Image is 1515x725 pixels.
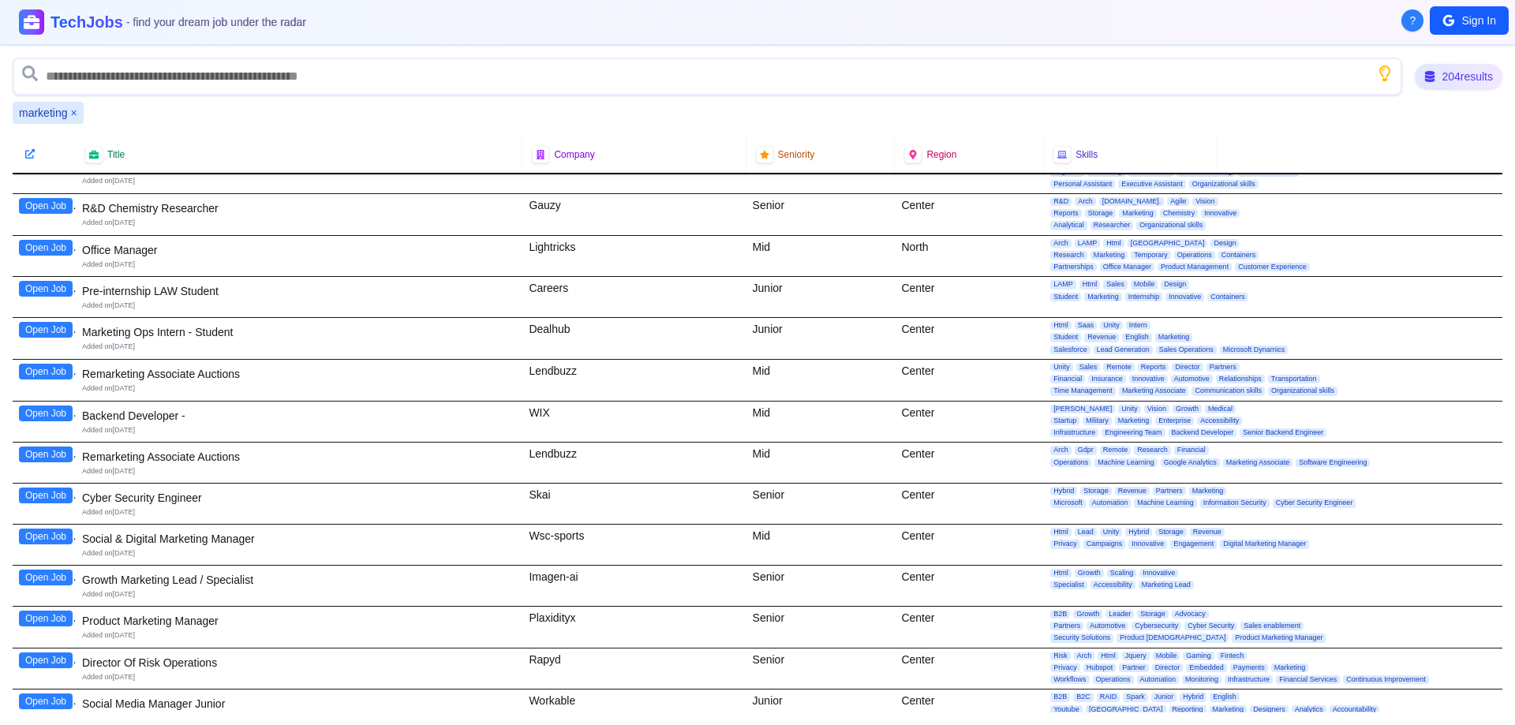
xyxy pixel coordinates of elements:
div: Added on [DATE] [82,176,516,186]
span: Automation [1137,675,1180,684]
span: Salesforce [1050,346,1090,354]
button: Open Job [19,240,73,256]
span: Sales [1076,363,1101,372]
div: Gauzy [522,194,746,235]
div: North [895,236,1044,277]
span: Advocacy [1172,610,1209,618]
div: WIX [522,402,746,443]
span: Sales enablement [1240,622,1304,630]
span: Workflows [1050,675,1089,684]
div: Center [895,402,1044,443]
span: Automation [1089,499,1132,507]
button: Open Job [19,405,73,421]
span: Arch [1050,446,1072,454]
span: RAID [1097,693,1120,701]
span: Remote [1100,446,1132,454]
span: Jquery [1122,652,1150,660]
span: Embedded [1186,663,1227,672]
span: Growth [1075,569,1104,577]
span: Seniority [778,148,815,161]
div: Senior [746,194,896,235]
span: Product Management [1158,263,1232,271]
span: LAMP [1050,280,1076,289]
span: Marketing [1155,333,1193,342]
span: Executive Assistant [1118,180,1186,189]
div: Lightricks [522,236,746,277]
div: Junior [746,318,896,359]
span: Operations [1174,251,1215,260]
span: Backend Developer [1169,428,1237,437]
div: Senior [746,566,896,606]
button: Open Job [19,322,73,338]
span: Analytics [1292,705,1326,714]
span: Engineering Team [1102,428,1165,437]
span: Operations [1050,458,1091,467]
span: Time Management [1050,387,1116,395]
div: Center [895,443,1044,483]
span: Marketing [1189,487,1227,495]
span: Financial [1174,446,1209,454]
span: Innovative [1165,293,1204,301]
span: Innovative [1201,209,1240,218]
div: Lendbuzz [522,360,746,401]
div: Center [895,277,1044,317]
span: Hybrid [1180,693,1206,701]
div: Added on [DATE] [82,342,516,352]
button: Remove marketing filter [70,105,77,121]
span: Spark [1123,693,1148,701]
span: Organizational skills [1136,221,1206,230]
h1: TechJobs [50,11,306,33]
span: Marketing [1271,663,1309,672]
span: Mobile [1131,280,1158,289]
div: Marketing Ops Intern - Student [82,324,516,340]
span: Html [1050,321,1072,330]
span: Region [926,148,956,161]
div: Added on [DATE] [82,425,516,435]
span: Html [1098,652,1119,660]
span: Skills [1075,148,1098,161]
button: Open Job [19,693,73,709]
span: Student [1050,333,1081,342]
div: Center [895,360,1044,401]
span: Accountability [1330,705,1380,714]
span: Marketing Lead [1139,581,1194,589]
span: R&D [1050,197,1072,206]
span: Automotive [1087,622,1128,630]
span: Leader [1105,610,1134,618]
span: [GEOGRAPHIC_DATA] [1128,239,1208,248]
div: Dealhub [522,318,746,359]
span: Storage [1155,528,1187,536]
div: Center [895,194,1044,235]
span: Unity [1118,405,1141,413]
div: Junior [746,277,896,317]
span: Senior Backend Engineer [1240,428,1326,437]
span: Google Analytics [1161,458,1220,467]
span: Revenue [1084,333,1119,342]
div: Added on [DATE] [82,466,516,476]
span: Software Engineering [1296,458,1370,467]
span: Partners [1153,487,1186,495]
span: Partners [1206,363,1240,372]
div: Lendbuzz [522,443,746,483]
span: Marketing [1210,705,1248,714]
span: Gdpr [1075,446,1097,454]
span: Marketing Associate [1119,387,1189,395]
span: Communication skills [1191,387,1265,395]
span: Scaling [1107,569,1137,577]
div: Center [895,484,1044,524]
span: Innovative [1129,375,1168,383]
div: Careers [522,277,746,317]
div: Added on [DATE] [82,548,516,559]
span: - find your dream job under the radar [126,16,306,28]
span: Accessibility [1090,581,1135,589]
span: Intern [1126,321,1150,330]
span: Mobile [1153,652,1180,660]
span: Innovative [1128,540,1167,548]
span: B2B [1050,610,1070,618]
div: Growth Marketing Lead / Specialist [82,572,516,588]
span: Personal Assistant [1050,180,1115,189]
button: Open Job [19,198,73,214]
div: Center [895,525,1044,565]
div: Added on [DATE] [82,218,516,228]
div: Added on [DATE] [82,672,516,682]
